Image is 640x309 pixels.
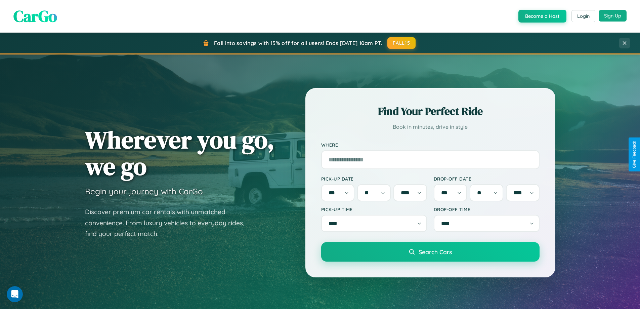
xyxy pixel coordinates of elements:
p: Discover premium car rentals with unmatched convenience. From luxury vehicles to everyday rides, ... [85,206,253,239]
span: CarGo [13,5,57,27]
h3: Begin your journey with CarGo [85,186,203,196]
label: Where [321,142,540,148]
label: Pick-up Time [321,206,427,212]
label: Pick-up Date [321,176,427,182]
h1: Wherever you go, we go [85,126,274,180]
span: Fall into savings with 15% off for all users! Ends [DATE] 10am PT. [214,40,382,46]
iframe: Intercom live chat [7,286,23,302]
button: Become a Host [518,10,566,23]
button: FALL15 [387,37,416,49]
button: Login [571,10,595,22]
h2: Find Your Perfect Ride [321,104,540,119]
button: Search Cars [321,242,540,262]
p: Book in minutes, drive in style [321,122,540,132]
label: Drop-off Time [434,206,540,212]
div: Give Feedback [632,141,637,168]
button: Sign Up [599,10,627,22]
span: Search Cars [419,248,452,256]
label: Drop-off Date [434,176,540,182]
